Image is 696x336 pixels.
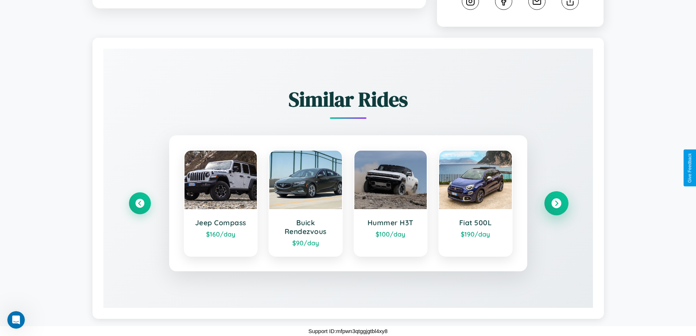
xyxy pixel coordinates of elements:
h2: Similar Rides [129,85,567,113]
p: Support ID: mfpwn3qtggjgtbl4xy8 [308,326,388,336]
div: $ 100 /day [362,230,420,238]
a: Hummer H3T$100/day [354,150,428,257]
h3: Fiat 500L [446,218,505,227]
div: $ 160 /day [192,230,250,238]
div: Give Feedback [687,153,692,183]
a: Jeep Compass$160/day [184,150,258,257]
h3: Hummer H3T [362,218,420,227]
h3: Buick Rendezvous [277,218,335,236]
a: Buick Rendezvous$90/day [269,150,343,257]
div: $ 190 /day [446,230,505,238]
h3: Jeep Compass [192,218,250,227]
iframe: Intercom live chat [7,311,25,329]
a: Fiat 500L$190/day [438,150,513,257]
div: $ 90 /day [277,239,335,247]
